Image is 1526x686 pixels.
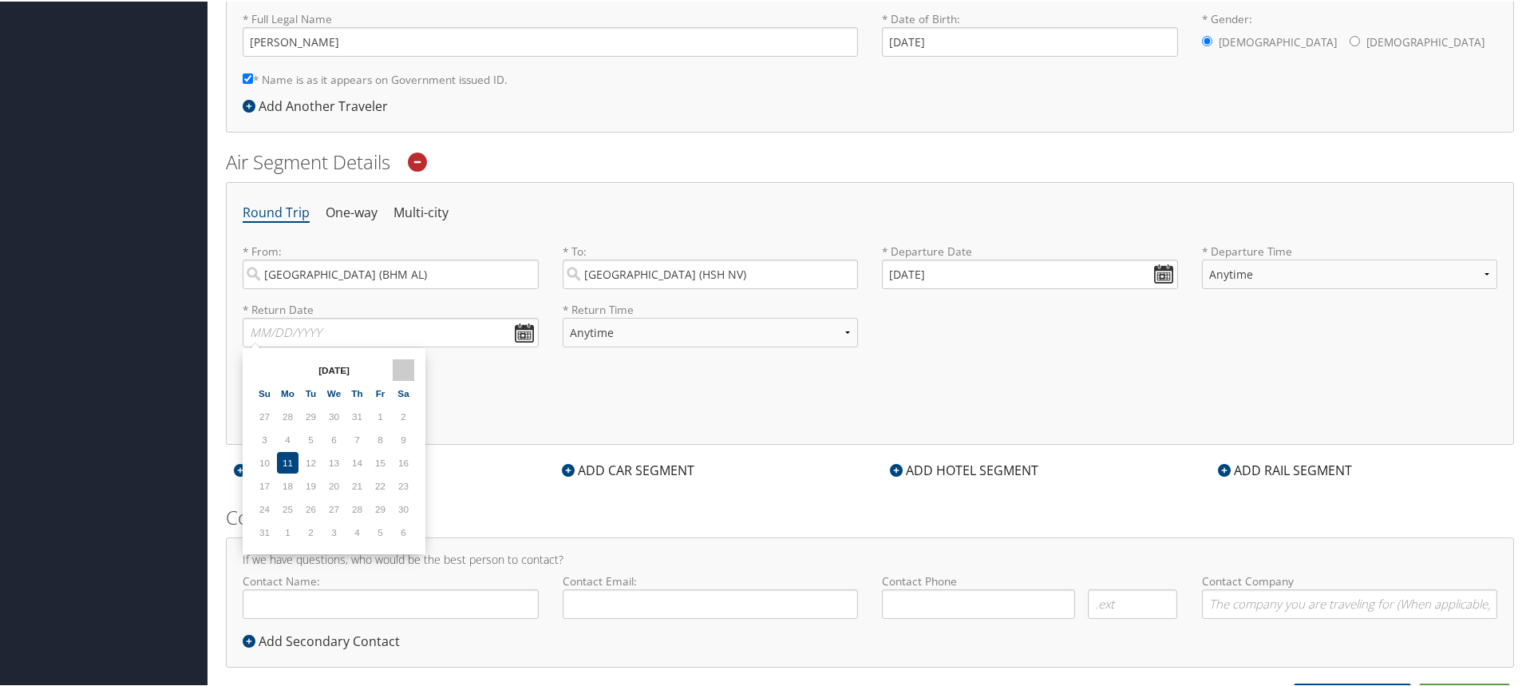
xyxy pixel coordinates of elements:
[243,10,858,55] label: * Full Legal Name
[882,459,1046,478] div: ADD HOTEL SEGMENT
[300,381,322,402] th: Tu
[254,381,275,402] th: Su
[277,520,298,541] td: 1
[243,258,539,287] input: City or Airport Code
[243,63,508,93] label: * Name is as it appears on Government issued ID.
[243,383,1497,391] h6: Additional Options:
[277,404,298,426] td: 28
[1219,26,1337,56] label: [DEMOGRAPHIC_DATA]
[323,474,345,495] td: 20
[300,450,322,472] td: 12
[277,427,298,449] td: 4
[346,520,368,541] td: 4
[243,316,539,346] input: MM/DD/YYYY
[882,10,1178,55] label: * Date of Birth:
[277,450,298,472] td: 11
[1350,34,1360,45] input: * Gender:[DEMOGRAPHIC_DATA][DEMOGRAPHIC_DATA]
[277,381,298,402] th: Mo
[882,258,1178,287] input: MM/DD/YYYY
[393,427,414,449] td: 9
[1202,242,1498,300] label: * Departure Time
[243,553,1497,564] h4: If we have questions, who would be the best person to contact?
[563,572,859,617] label: Contact Email:
[300,474,322,495] td: 19
[254,427,275,449] td: 3
[254,474,275,495] td: 17
[323,381,345,402] th: We
[243,95,396,114] div: Add Another Traveler
[346,497,368,518] td: 28
[563,258,859,287] input: City or Airport Code
[563,588,859,617] input: Contact Email:
[563,300,859,316] label: * Return Time
[393,381,414,402] th: Sa
[370,497,391,518] td: 29
[370,381,391,402] th: Fr
[300,427,322,449] td: 5
[300,497,322,518] td: 26
[243,26,858,55] input: * Full Legal Name
[1202,34,1212,45] input: * Gender:[DEMOGRAPHIC_DATA][DEMOGRAPHIC_DATA]
[1088,588,1178,617] input: .ext
[277,358,391,379] th: [DATE]
[346,404,368,426] td: 31
[323,404,345,426] td: 30
[370,427,391,449] td: 8
[277,474,298,495] td: 18
[346,474,368,495] td: 21
[243,630,408,649] div: Add Secondary Contact
[393,197,449,226] li: Multi-city
[370,404,391,426] td: 1
[882,242,1178,258] label: * Departure Date
[393,474,414,495] td: 23
[1202,572,1498,617] label: Contact Company
[393,404,414,426] td: 2
[370,474,391,495] td: 22
[254,520,275,541] td: 31
[323,520,345,541] td: 3
[323,450,345,472] td: 13
[300,520,322,541] td: 2
[1366,26,1484,56] label: [DEMOGRAPHIC_DATA]
[254,404,275,426] td: 27
[226,459,370,478] div: ADD AIR SEGMENT
[323,427,345,449] td: 6
[243,300,539,316] label: * Return Date
[226,147,1514,174] h2: Air Segment Details
[563,242,859,287] label: * To:
[243,242,539,287] label: * From:
[254,450,275,472] td: 10
[323,497,345,518] td: 27
[300,404,322,426] td: 29
[1202,588,1498,617] input: Contact Company
[346,381,368,402] th: Th
[346,450,368,472] td: 14
[326,197,378,226] li: One-way
[1210,459,1360,478] div: ADD RAIL SEGMENT
[882,26,1178,55] input: * Date of Birth:
[554,459,702,478] div: ADD CAR SEGMENT
[243,415,1497,426] h5: * Denotes required field
[243,197,310,226] li: Round Trip
[254,497,275,518] td: 24
[226,502,1514,529] h2: Contact Details:
[370,450,391,472] td: 15
[393,450,414,472] td: 16
[1202,258,1498,287] select: * Departure Time
[393,497,414,518] td: 30
[243,72,253,82] input: * Name is as it appears on Government issued ID.
[1202,10,1498,57] label: * Gender:
[277,497,298,518] td: 25
[346,427,368,449] td: 7
[243,572,539,617] label: Contact Name:
[243,588,539,617] input: Contact Name:
[370,520,391,541] td: 5
[882,572,1178,588] label: Contact Phone
[393,520,414,541] td: 6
